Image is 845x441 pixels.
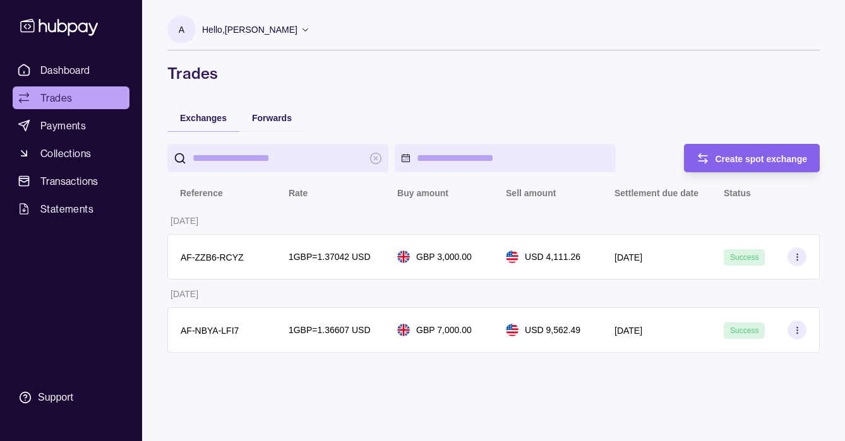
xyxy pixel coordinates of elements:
p: Settlement due date [614,188,698,198]
a: Dashboard [13,59,129,81]
span: Trades [40,90,72,105]
p: Reference [180,188,223,198]
button: Create spot exchange [684,144,820,172]
img: us [506,250,518,263]
p: Rate [289,188,308,198]
h1: Trades [167,63,820,83]
a: Payments [13,114,129,137]
a: Transactions [13,170,129,192]
p: 1 GBP = 1.36607 USD [289,323,371,337]
img: gb [397,324,410,336]
p: 1 GBP = 1.37042 USD [289,250,371,264]
span: Create spot exchange [716,154,808,164]
p: USD 4,111.26 [525,250,580,264]
p: AF-ZZB6-RCYZ [181,252,244,262]
p: [DATE] [171,289,198,299]
span: Payments [40,118,86,133]
p: A [179,23,184,37]
img: us [506,324,518,336]
span: Transactions [40,173,99,189]
span: Collections [40,146,91,161]
a: Collections [13,142,129,165]
p: GBP 7,000.00 [416,323,472,337]
p: Hello, [PERSON_NAME] [202,23,297,37]
a: Trades [13,86,129,109]
span: Statements [40,201,93,216]
input: search [193,144,363,172]
p: [DATE] [614,252,642,262]
p: Sell amount [506,188,556,198]
p: [DATE] [171,216,198,226]
p: Status [724,188,751,198]
span: Success [730,253,758,262]
a: Statements [13,197,129,220]
p: Buy amount [397,188,448,198]
div: Support [38,391,73,404]
span: Dashboard [40,62,90,78]
p: [DATE] [614,326,642,336]
p: AF-NBYA-LFI7 [181,326,239,336]
span: Forwards [252,113,292,123]
span: Success [730,326,758,335]
img: gb [397,250,410,263]
p: GBP 3,000.00 [416,250,472,264]
p: USD 9,562.49 [525,323,580,337]
a: Support [13,384,129,411]
span: Exchanges [180,113,227,123]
